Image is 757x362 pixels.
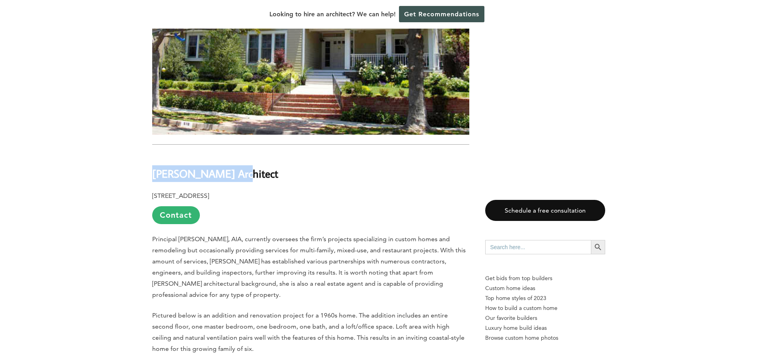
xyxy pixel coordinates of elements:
p: Get bids from top builders [485,273,605,283]
a: Custom home ideas [485,283,605,293]
p: Pictured below is an addition and renovation project for a 1960s home. The addition includes an e... [152,310,469,354]
svg: Search [594,243,602,252]
a: How to build a custom home [485,303,605,313]
a: Get Recommendations [399,6,484,22]
a: Contact [152,206,200,224]
a: Top home styles of 2023 [485,293,605,303]
b: [PERSON_NAME] Architect [152,166,278,180]
a: Luxury home build ideas [485,323,605,333]
p: Principal [PERSON_NAME], AIA, currently oversees the firm’s projects specializing in custom homes... [152,234,469,300]
a: Schedule a free consultation [485,200,605,221]
a: Our favorite builders [485,313,605,323]
iframe: Drift Widget Chat Controller [604,305,747,352]
a: Browse custom home photos [485,333,605,343]
b: [STREET_ADDRESS] [152,192,209,199]
input: Search here... [485,240,591,254]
